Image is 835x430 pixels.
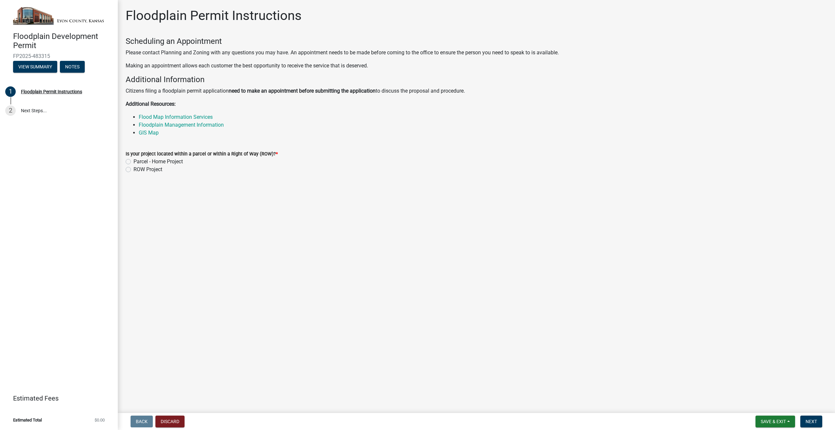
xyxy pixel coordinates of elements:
span: Save & Exit [761,419,786,424]
div: Floodplain Permit Instructions [21,89,82,94]
a: Flood Map Information Services [139,114,213,120]
button: View Summary [13,61,57,73]
span: FP2025-483315 [13,53,105,59]
h4: Floodplain Development Permit [13,32,113,51]
p: Making an appointment allows each customer the best opportunity to receive the service that is de... [126,62,827,70]
div: 2 [5,105,16,116]
label: Parcel - Home Project [133,158,183,166]
label: ROW Project [133,166,162,173]
strong: Additional Resources: [126,101,176,107]
strong: need to make an appointment before submitting the application [229,88,376,94]
span: Back [136,419,148,424]
p: Please contact Planning and Zoning with any questions you may have. An appointment needs to be ma... [126,49,827,57]
button: Notes [60,61,85,73]
button: Next [800,416,822,427]
button: Discard [155,416,185,427]
label: Is your project located within a parcel or within a Right of Way (ROW)? [126,152,278,156]
h4: Additional Information [126,75,827,84]
button: Save & Exit [755,416,795,427]
span: Estimated Total [13,418,42,422]
div: 1 [5,86,16,97]
a: GIS Map [139,130,159,136]
span: $0.00 [95,418,105,422]
h1: Floodplain Permit Instructions [126,8,302,24]
wm-modal-confirm: Summary [13,64,57,70]
img: Lyon County, Kansas [13,7,107,25]
button: Back [131,416,153,427]
p: Citizens filing a floodplain permit application to discuss the proposal and procedure. [126,87,827,95]
a: Floodplain Management Information [139,122,224,128]
wm-modal-confirm: Notes [60,64,85,70]
a: Estimated Fees [5,392,107,405]
span: Next [806,419,817,424]
h4: Scheduling an Appointment [126,37,827,46]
